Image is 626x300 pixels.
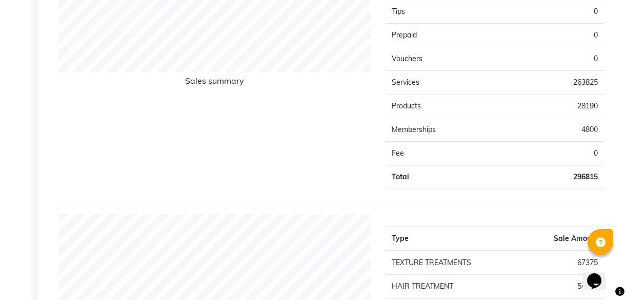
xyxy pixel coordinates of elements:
h6: Sales summary [58,76,370,90]
td: 0 [495,24,604,47]
td: Products [386,95,495,118]
td: 0 [495,142,604,165]
td: 0 [495,47,604,71]
td: Prepaid [386,24,495,47]
td: Memberships [386,118,495,142]
td: 4800 [495,118,604,142]
td: 28190 [495,95,604,118]
th: Type [386,227,521,251]
td: Services [386,71,495,95]
td: 67375 [521,251,604,275]
td: 263825 [495,71,604,95]
td: Total [386,165,495,189]
th: Sale Amount [521,227,604,251]
td: 54070 [521,275,604,298]
td: TEXTURE TREATMENTS [386,251,521,275]
td: 296815 [495,165,604,189]
iframe: chat widget [583,259,616,290]
td: HAIR TREATMENT [386,275,521,298]
td: Fee [386,142,495,165]
td: Vouchers [386,47,495,71]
